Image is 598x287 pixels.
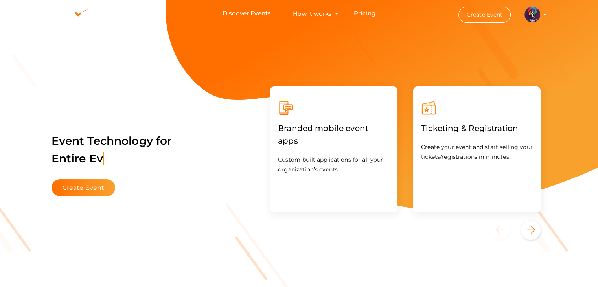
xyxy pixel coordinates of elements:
button: Create Event [458,7,511,23]
p: Custom-built applications for all your organization’s events [278,155,390,175]
img: 5BK8ZL5P_small.png [524,7,540,22]
a: Pricing [354,6,375,21]
a: Discover Events [223,6,271,21]
button: How it works [291,6,334,21]
label: Ticketing & Registration [421,116,518,140]
p: Create your event and start selling your tickets/registrations in minutes. [421,142,533,162]
label: Branded mobile event apps [278,116,390,153]
span: Entire Ev [52,152,104,165]
a: Ticketing & Registration [421,125,518,132]
button: Next [521,220,541,240]
button: Create Event [52,179,116,196]
button: Previous [490,220,519,240]
a: Branded mobile event apps [278,138,390,145]
label: Event Technology for [52,122,172,177]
